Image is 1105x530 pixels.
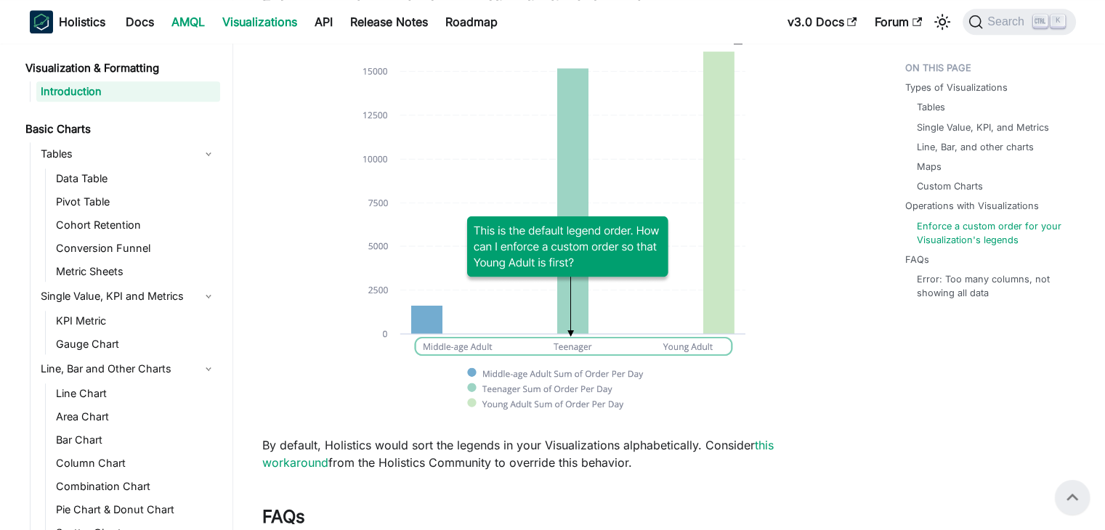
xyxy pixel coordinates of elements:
[52,407,220,427] a: Area Chart
[262,438,774,470] a: this workaround
[52,311,220,331] a: KPI Metric
[52,453,220,473] a: Column Chart
[262,436,847,471] p: By default, Holistics would sort the legends in your Visualizations alphabetically. Consider from...
[52,383,220,404] a: Line Chart
[52,215,220,235] a: Cohort Retention
[52,334,220,354] a: Gauge Chart
[779,10,866,33] a: v3.0 Docs
[341,10,437,33] a: Release Notes
[36,81,220,102] a: Introduction
[917,160,942,174] a: Maps
[52,261,220,282] a: Metric Sheets
[59,13,105,30] b: Holistics
[36,357,220,380] a: Line, Bar and Other Charts
[36,142,220,166] a: Tables
[163,10,214,33] a: AMQL
[866,10,931,33] a: Forum
[437,10,506,33] a: Roadmap
[30,10,105,33] a: HolisticsHolistics
[917,179,983,193] a: Custom Charts
[117,10,163,33] a: Docs
[52,500,220,520] a: Pie Chart & Donut Chart
[214,10,306,33] a: Visualizations
[1051,15,1065,28] kbd: K
[52,168,220,189] a: Data Table
[963,9,1075,35] button: Search (Ctrl+K)
[36,285,220,308] a: Single Value, KPI and Metrics
[917,140,1034,154] a: Line, Bar, and other charts
[917,100,945,114] a: Tables
[355,25,754,418] img: legend.png
[917,121,1049,134] a: Single Value, KPI, and Metrics
[21,58,220,78] a: Visualization & Formatting
[917,272,1061,300] a: Error: Too many columns, not showing all data
[905,199,1039,213] a: Operations with Visualizations
[30,10,53,33] img: Holistics
[52,430,220,450] a: Bar Chart
[905,253,929,266] a: FAQs
[931,10,954,33] button: Switch between dark and light mode (currently light mode)
[983,15,1033,28] span: Search
[52,476,220,497] a: Combination Chart
[52,238,220,258] a: Conversion Funnel
[15,44,233,530] nav: Docs sidebar
[1055,480,1090,515] button: Scroll back to top
[52,192,220,212] a: Pivot Table
[21,119,220,139] a: Basic Charts
[917,219,1061,247] a: Enforce a custom order for your Visualization's legends
[306,10,341,33] a: API
[905,81,1008,94] a: Types of Visualizations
